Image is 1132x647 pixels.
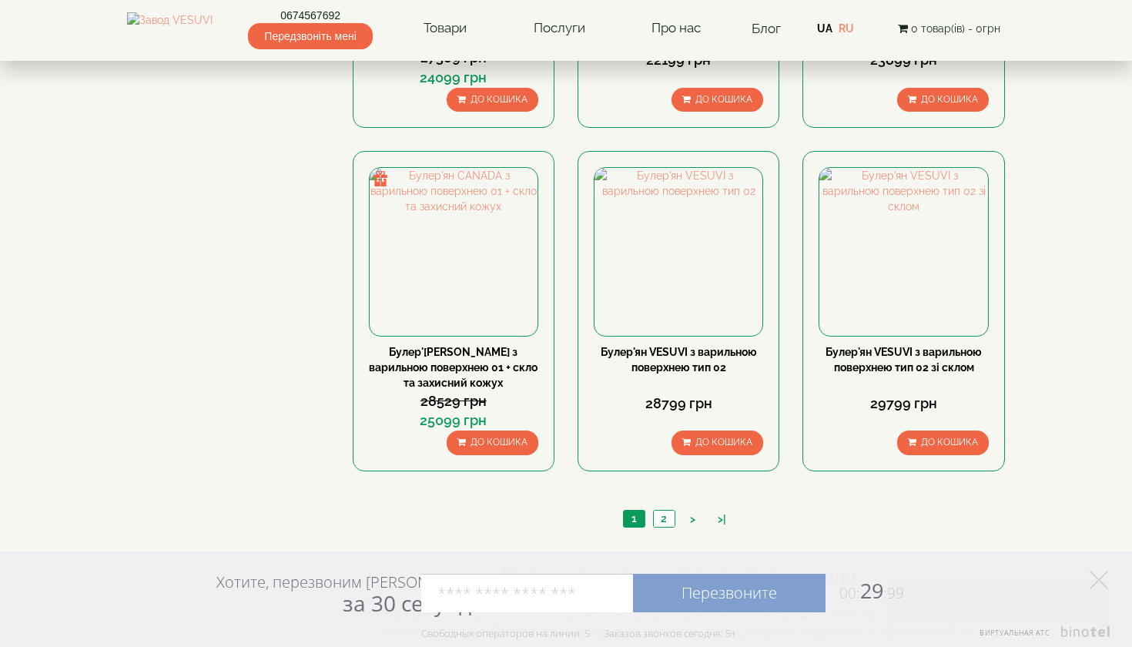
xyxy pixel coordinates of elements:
div: 29799 грн [819,394,988,414]
span: 1 [631,512,637,525]
a: Булер'[PERSON_NAME] з варильною поверхнею 01 + скло та захисний кожух [369,346,538,389]
img: gift [373,171,388,186]
div: Хотите, перезвоним [PERSON_NAME] [216,572,481,615]
button: До кошика [671,88,763,112]
a: Виртуальная АТС [970,626,1113,647]
span: До кошика [471,94,527,105]
div: 28529 грн [369,391,538,411]
a: Перезвоните [633,574,826,612]
button: До кошика [447,431,538,454]
a: Про нас [636,11,716,46]
span: Виртуальная АТС [980,628,1050,638]
span: 00: [839,583,860,603]
img: Булер'ян VESUVI з варильною поверхнею тип 02 [594,168,762,336]
span: 29 [826,576,904,605]
button: 0 товар(ів) - 0грн [893,20,1005,37]
span: :99 [883,583,904,603]
a: > [682,511,703,528]
span: До кошика [921,94,978,105]
a: Булер'ян VESUVI з варильною поверхнею тип 02 [601,346,757,374]
a: UA [817,22,832,35]
a: 0674567692 [248,8,372,23]
div: 24099 грн [369,68,538,88]
a: RU [839,22,854,35]
img: Булер'ян VESUVI з варильною поверхнею тип 02 зі склом [819,168,987,336]
a: 2 [653,511,675,527]
button: До кошика [897,431,989,454]
span: 0 товар(ів) - 0грн [911,22,1000,35]
span: До кошика [695,94,752,105]
button: До кошика [447,88,538,112]
img: Завод VESUVI [127,12,213,45]
span: Передзвоніть мені [248,23,372,49]
span: До кошика [471,437,527,448]
a: Послуги [518,11,601,46]
button: До кошика [897,88,989,112]
button: До кошика [671,431,763,454]
a: Блог [752,21,781,36]
div: 28799 грн [594,394,763,414]
span: До кошика [695,437,752,448]
span: за 30 секунд? [343,588,481,618]
img: Булер'ян CANADA з варильною поверхнею 01 + скло та захисний кожух [370,168,538,336]
a: >| [710,511,734,528]
div: Свободных операторов на линии: 5 Заказов звонков сегодня: 5+ [421,627,736,639]
div: 25099 грн [369,411,538,431]
a: Товари [408,11,482,46]
a: Булер'ян VESUVI з варильною поверхнею тип 02 зі склом [826,346,982,374]
span: До кошика [921,437,978,448]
